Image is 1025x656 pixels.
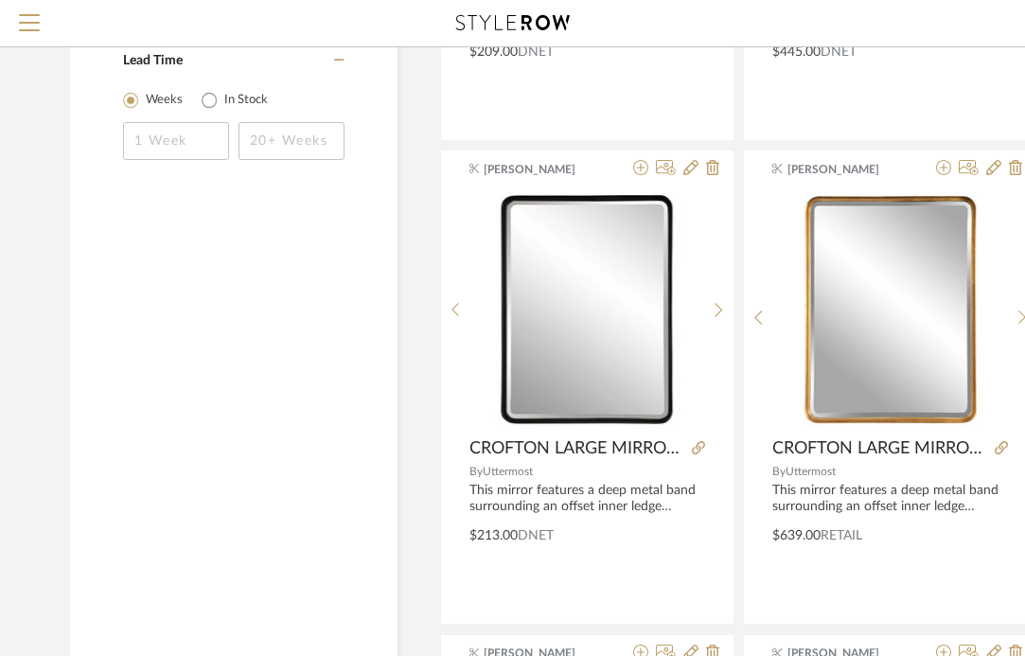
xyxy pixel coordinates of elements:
div: This mirror features a deep metal band surrounding an offset inner ledge finished in a lightly an... [772,483,1008,515]
span: $445.00 [772,45,821,59]
span: By [469,466,483,477]
img: CROFTON LARGE MIRROR, BLACK [469,192,704,427]
span: CROFTON LARGE MIRROR, GOLD [772,438,987,459]
span: DNET [518,529,554,542]
span: [PERSON_NAME] [484,161,603,178]
input: 20+ Weeks [239,122,345,160]
span: CROFTON LARGE MIRROR, BLACK [469,438,684,459]
span: $213.00 [469,529,518,542]
div: 0 [773,191,1008,428]
label: Weeks [146,91,183,110]
span: DNET [518,45,554,59]
input: 1 Week [123,122,229,160]
div: This mirror features a deep metal band surrounding an offset inner ledge finished in a sleek sati... [469,483,705,515]
span: Uttermost [786,466,836,477]
span: $209.00 [469,45,518,59]
span: Retail [821,529,862,542]
span: $639.00 [772,529,821,542]
img: CROFTON LARGE MIRROR, GOLD [773,192,1008,427]
label: In Stock [224,91,268,110]
span: Lead Time [123,54,183,67]
span: Uttermost [483,466,533,477]
span: By [772,466,786,477]
span: DNET [821,45,857,59]
span: [PERSON_NAME] [787,161,907,178]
